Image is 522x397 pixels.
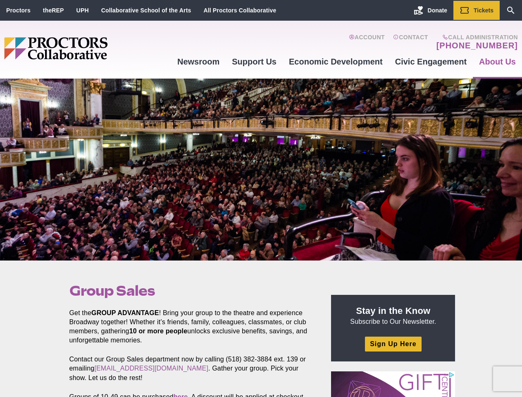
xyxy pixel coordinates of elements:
[226,50,283,73] a: Support Us
[389,50,473,73] a: Civic Engagement
[500,1,522,20] a: Search
[474,7,493,14] span: Tickets
[428,7,447,14] span: Donate
[91,309,159,316] strong: GROUP ADVANTAGE
[365,337,421,351] a: Sign Up Here
[69,309,312,345] p: Get the ! Bring your group to the theatre and experience Broadway together! Whether it’s friends,...
[453,1,500,20] a: Tickets
[341,305,445,326] p: Subscribe to Our Newsletter.
[76,7,89,14] a: UPH
[436,41,518,50] a: [PHONE_NUMBER]
[349,34,385,50] a: Account
[434,34,518,41] span: Call Administration
[171,50,226,73] a: Newsroom
[4,37,171,60] img: Proctors logo
[6,7,31,14] a: Proctors
[129,328,188,335] strong: 10 or more people
[101,7,191,14] a: Collaborative School of the Arts
[94,365,208,372] a: [EMAIL_ADDRESS][DOMAIN_NAME]
[43,7,64,14] a: theREP
[356,306,431,316] strong: Stay in the Know
[283,50,389,73] a: Economic Development
[408,1,453,20] a: Donate
[69,355,312,382] p: Contact our Group Sales department now by calling (518) 382-3884 ext. 139 or emailing . Gather yo...
[393,34,428,50] a: Contact
[203,7,276,14] a: All Proctors Collaborative
[473,50,522,73] a: About Us
[69,283,312,299] h1: Group Sales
